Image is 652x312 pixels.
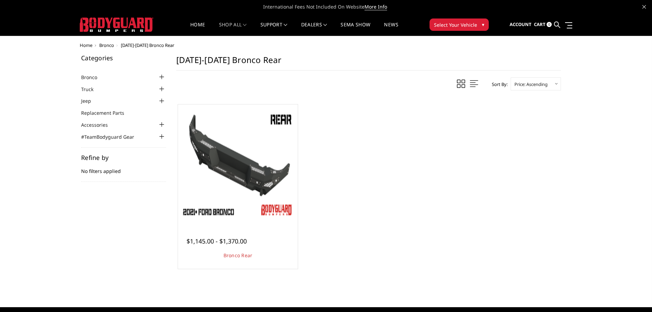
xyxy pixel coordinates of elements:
span: ▾ [482,21,484,28]
span: Select Your Vehicle [434,21,477,28]
a: Bronco Rear [223,252,253,259]
a: Jeep [81,97,100,104]
a: #TeamBodyguard Gear [81,133,143,140]
a: Home [190,22,205,36]
div: No filters applied [81,154,166,182]
a: Accessories [81,121,116,128]
a: SEMA Show [341,22,370,36]
img: BODYGUARD BUMPERS [80,17,153,32]
span: $1,145.00 - $1,370.00 [187,237,247,245]
a: Replacement Parts [81,109,133,116]
a: Cart 0 [534,15,552,34]
a: News [384,22,398,36]
a: Bronco Rear Shown with optional bolt-on end caps [180,106,296,223]
a: Bronco [81,74,106,81]
a: shop all [219,22,247,36]
span: Account [510,21,532,27]
label: Sort By: [488,79,508,89]
a: Support [260,22,287,36]
a: Bronco [99,42,114,48]
a: Dealers [301,22,327,36]
a: More Info [365,3,387,10]
span: [DATE]-[DATE] Bronco Rear [121,42,174,48]
button: Select Your Vehicle [430,18,489,31]
a: Account [510,15,532,34]
span: 0 [547,22,552,27]
h1: [DATE]-[DATE] Bronco Rear [176,55,561,71]
span: Cart [534,21,546,27]
a: Truck [81,86,102,93]
h5: Refine by [81,154,166,161]
a: Home [80,42,92,48]
h5: Categories [81,55,166,61]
